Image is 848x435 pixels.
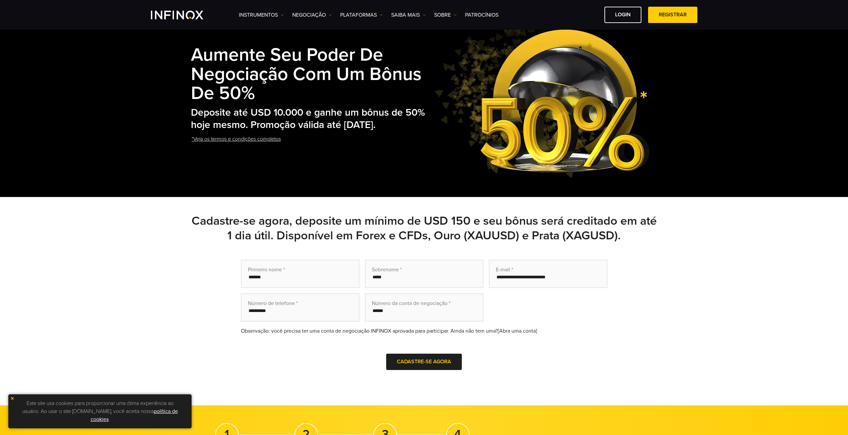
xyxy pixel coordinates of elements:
img: yellow close icon [10,396,15,401]
a: Patrocínios [465,11,498,19]
a: SOBRE [434,11,457,19]
button: Cadastre-se agora [386,354,462,370]
p: Este site usa cookies para proporcionar uma ótima experiência ao usuário. Ao usar o site [DOMAIN_... [12,398,188,425]
a: NEGOCIAÇÃO [292,11,332,19]
a: Saiba mais [391,11,426,19]
a: *Veja os termos e condições completos [191,131,282,147]
a: Registrar [648,7,697,23]
a: Login [604,7,641,23]
strong: Aumente seu poder de negociação com um bônus de 50% [191,44,422,105]
div: Observação: você precisa ter uma conta de negociação INFINOX aprovada para participar. Ainda não ... [241,327,607,335]
a: PLATAFORMAS [340,11,383,19]
a: Instrumentos [239,11,284,19]
a: [Abra uma conta] [498,328,537,334]
span: Cadastre-se agora [397,358,451,365]
h2: Cadastre-se agora, deposite um mínimo de USD 150 e seu bônus será creditado em até 1 dia útil. Di... [191,214,657,243]
h2: Deposite até USD 10.000 e ganhe um bônus de 50% hoje mesmo. Promoção válida até [DATE]. [191,107,428,131]
a: INFINOX Logo [151,11,219,19]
